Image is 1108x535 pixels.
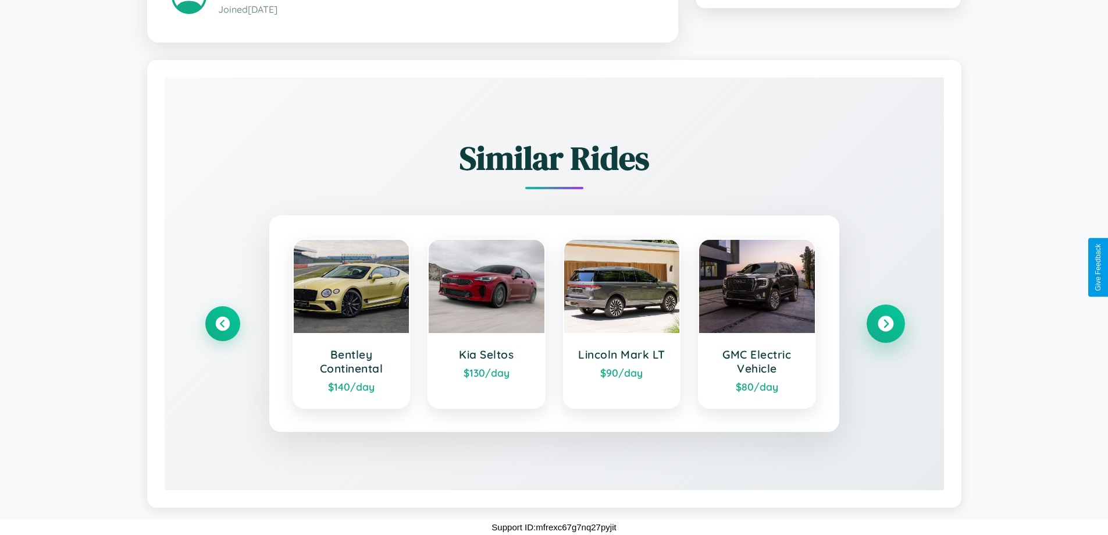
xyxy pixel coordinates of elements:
a: Bentley Continental$140/day [293,239,411,409]
div: Give Feedback [1094,244,1102,291]
a: GMC Electric Vehicle$80/day [698,239,816,409]
div: $ 80 /day [711,380,803,393]
a: Lincoln Mark LT$90/day [563,239,681,409]
h3: Lincoln Mark LT [576,348,668,362]
h3: GMC Electric Vehicle [711,348,803,375]
div: $ 130 /day [440,366,533,379]
h2: Similar Rides [205,136,903,180]
p: Support ID: mfrexc67g7nq27pyjit [491,519,616,535]
h3: Kia Seltos [440,348,533,362]
a: Kia Seltos$130/day [427,239,546,409]
p: Joined [DATE] [218,1,654,18]
div: $ 90 /day [576,366,668,379]
div: $ 140 /day [305,380,398,393]
h3: Bentley Continental [305,348,398,375]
